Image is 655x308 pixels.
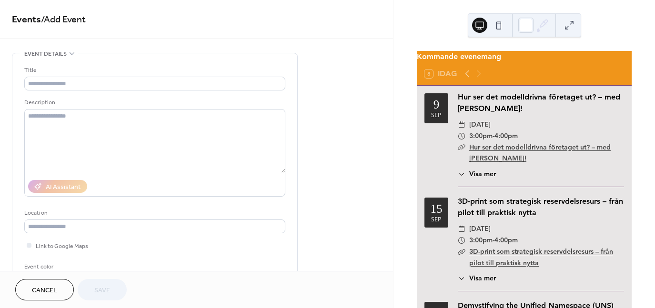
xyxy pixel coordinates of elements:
[458,169,496,179] button: ​Visa mer
[41,10,86,29] span: / Add Event
[458,142,465,153] div: ​
[458,235,465,246] div: ​
[36,241,88,251] span: Link to Google Maps
[469,273,496,283] span: Visa mer
[458,130,465,142] div: ​
[32,286,57,296] span: Cancel
[458,273,465,283] div: ​
[458,246,465,258] div: ​
[458,197,623,217] a: 3D-print som strategisk reservdelsresurs – från pilot till praktisk nytta
[431,203,443,215] div: 15
[24,262,96,272] div: Event color
[24,65,283,75] div: Title
[24,208,283,218] div: Location
[458,169,465,179] div: ​
[493,235,494,246] span: -
[433,99,440,110] div: 9
[469,247,613,267] a: 3D-print som strategisk reservdelsresurs – från pilot till praktisk nytta
[458,119,465,130] div: ​
[417,51,632,62] div: Kommande evenemang
[458,92,620,113] a: Hur ser det modelldrivna företaget ut? – med [PERSON_NAME]!
[469,119,491,130] span: [DATE]
[458,273,496,283] button: ​Visa mer
[493,130,494,142] span: -
[458,223,465,235] div: ​
[494,235,518,246] span: 4:00pm
[15,279,74,300] button: Cancel
[24,49,67,59] span: Event details
[469,169,496,179] span: Visa mer
[12,10,41,29] a: Events
[24,98,283,108] div: Description
[469,223,491,235] span: [DATE]
[469,143,611,163] a: Hur ser det modelldrivna företaget ut? – med [PERSON_NAME]!
[469,235,493,246] span: 3:00pm
[431,112,442,119] div: sep
[431,217,442,223] div: sep
[494,130,518,142] span: 4:00pm
[469,130,493,142] span: 3:00pm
